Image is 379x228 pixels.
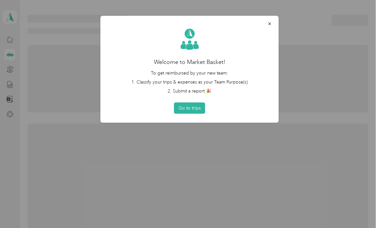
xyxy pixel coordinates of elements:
[110,88,270,94] li: 2. Submit a report 🎉
[110,70,270,76] p: To get reimbursed by your new team:
[343,192,379,228] iframe: Everlance-gr Chat Button Frame
[174,102,205,114] button: Go to trips
[110,58,270,66] h2: Welcome to Market Basket!
[110,79,270,85] li: 1. Classify your trips & expenses as your Team Purpose(s)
